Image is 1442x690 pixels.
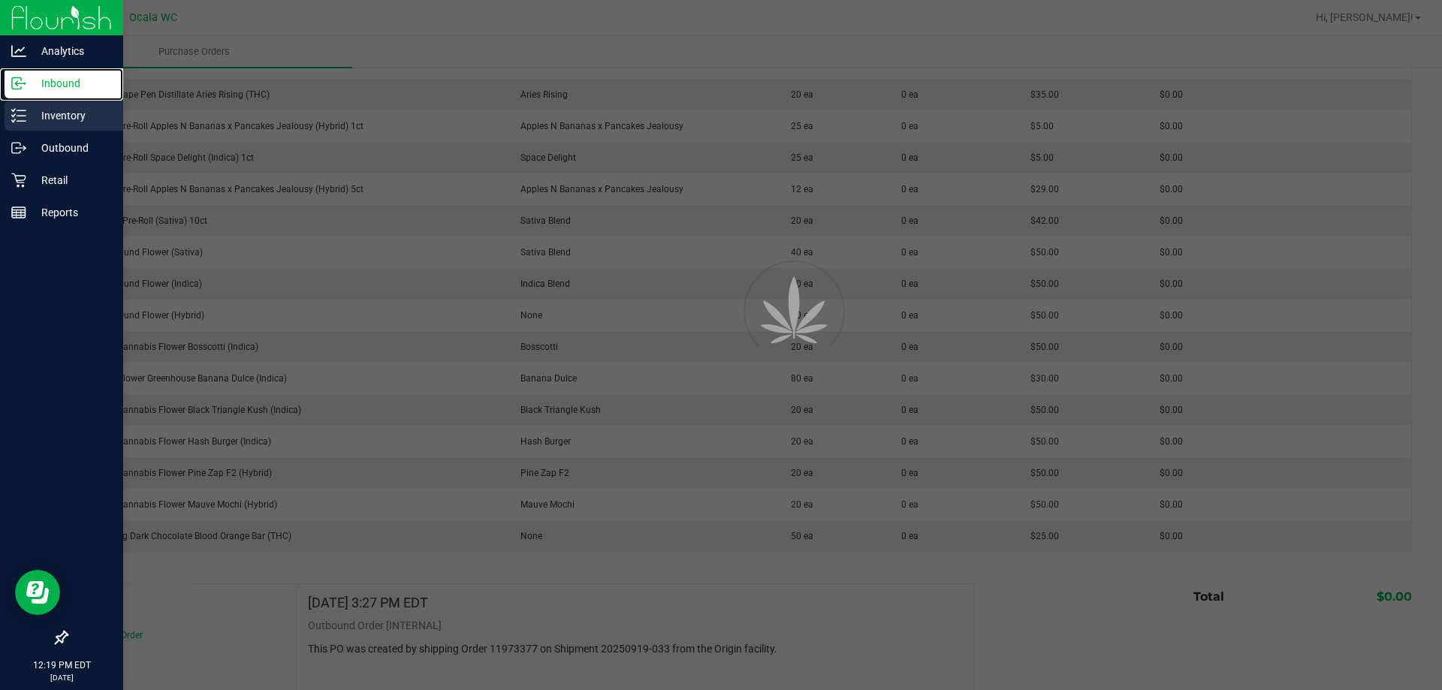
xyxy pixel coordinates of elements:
p: Inventory [26,107,116,125]
p: 12:19 PM EDT [7,658,116,672]
inline-svg: Reports [11,205,26,220]
inline-svg: Outbound [11,140,26,155]
iframe: Resource center [15,570,60,615]
p: Outbound [26,139,116,157]
inline-svg: Inventory [11,108,26,123]
inline-svg: Analytics [11,44,26,59]
inline-svg: Inbound [11,76,26,91]
p: [DATE] [7,672,116,683]
p: Retail [26,171,116,189]
p: Analytics [26,42,116,60]
p: Reports [26,203,116,221]
p: Inbound [26,74,116,92]
inline-svg: Retail [11,173,26,188]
